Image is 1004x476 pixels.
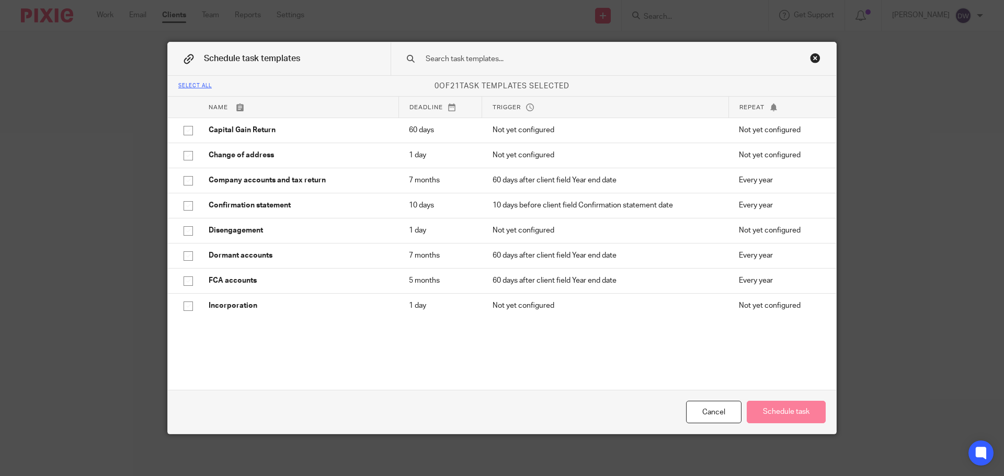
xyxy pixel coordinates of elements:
[209,275,388,286] p: FCA accounts
[747,401,826,423] button: Schedule task
[409,225,471,236] p: 1 day
[739,250,820,261] p: Every year
[739,300,820,311] p: Not yet configured
[409,200,471,211] p: 10 days
[739,275,820,286] p: Every year
[178,83,212,89] div: Select all
[209,175,388,185] p: Company accounts and tax return
[435,83,439,90] span: 0
[209,200,388,211] p: Confirmation statement
[493,125,718,135] p: Not yet configured
[739,175,820,185] p: Every year
[739,150,820,160] p: Not yet configured
[209,250,388,261] p: Dormant accounts
[686,401,741,423] div: Cancel
[409,275,471,286] p: 5 months
[810,53,820,63] div: Close this dialog window
[409,150,471,160] p: 1 day
[450,83,460,90] span: 21
[209,125,388,135] p: Capital Gain Return
[493,225,718,236] p: Not yet configured
[739,200,820,211] p: Every year
[209,105,228,110] span: Name
[739,103,820,112] p: Repeat
[493,300,718,311] p: Not yet configured
[739,225,820,236] p: Not yet configured
[209,300,388,311] p: Incorporation
[209,225,388,236] p: Disengagement
[739,125,820,135] p: Not yet configured
[493,103,718,112] p: Trigger
[425,53,769,65] input: Search task templates...
[409,175,471,185] p: 7 months
[493,275,718,286] p: 60 days after client field Year end date
[493,150,718,160] p: Not yet configured
[493,250,718,261] p: 60 days after client field Year end date
[409,250,471,261] p: 7 months
[493,175,718,185] p: 60 days after client field Year end date
[409,125,471,135] p: 60 days
[409,103,471,112] p: Deadline
[409,300,471,311] p: 1 day
[168,81,836,91] p: of task templates selected
[493,200,718,211] p: 10 days before client field Confirmation statement date
[209,150,388,160] p: Change of address
[204,54,300,63] span: Schedule task templates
